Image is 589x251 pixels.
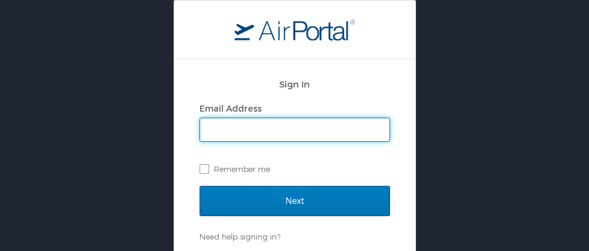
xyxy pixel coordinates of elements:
[200,232,280,241] a: Need help signing in?
[200,186,390,216] input: Next
[200,103,262,113] label: Email Address
[235,19,355,40] img: logo
[200,160,390,178] label: Remember me
[200,77,390,91] h2: Sign In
